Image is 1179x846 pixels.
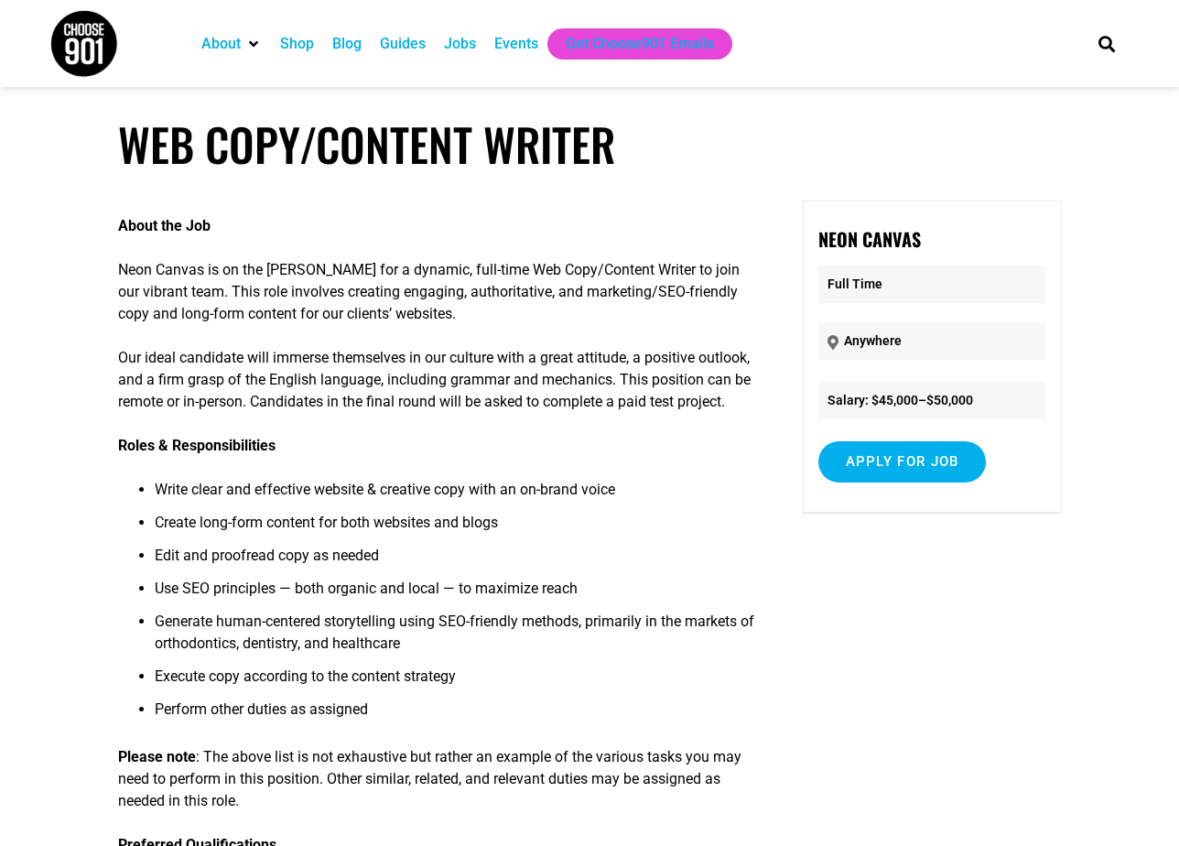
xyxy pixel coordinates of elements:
li: Write clear and effective website & creative copy with an on-brand voice [155,479,755,512]
li: Use SEO principles — both organic and local — to maximize reach [155,578,755,611]
strong: About the Job [118,217,211,234]
a: Get Choose901 Emails [566,33,714,55]
p: : The above list is not exhaustive but rather an example of the various tasks you may need to per... [118,746,755,812]
li: Create long-form content for both websites and blogs [155,512,755,545]
a: Events [494,33,538,55]
h1: Web Copy/Content Writer [118,117,1061,171]
a: Shop [280,33,314,55]
p: Anywhere [818,322,1046,360]
a: Jobs [444,33,476,55]
p: Our ideal candidate will immerse themselves in our culture with a great attitude, a positive outl... [118,347,755,413]
nav: Main nav [192,28,1067,60]
div: About [192,28,271,60]
a: About [201,33,241,55]
a: Blog [332,33,362,55]
li: Salary: $45,000–$50,000 [818,382,1046,419]
strong: Please note [118,748,196,765]
li: Perform other duties as assigned [155,699,755,732]
input: Apply for job [818,441,987,483]
p: Full Time [818,266,1046,303]
li: Generate human-centered storytelling using SEO-friendly methods, primarily in the markets of orth... [155,611,755,666]
p: Neon Canvas is on the [PERSON_NAME] for a dynamic, full-time Web Copy/Content Writer to join our ... [118,259,755,325]
strong: Roles & Responsibilities [118,437,276,454]
strong: Neon Canvas [818,225,921,253]
li: Execute copy according to the content strategy [155,666,755,699]
div: Search [1092,28,1122,59]
li: Edit and proofread copy as needed [155,545,755,578]
a: Guides [380,33,426,55]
